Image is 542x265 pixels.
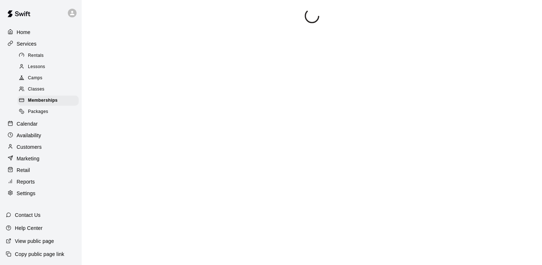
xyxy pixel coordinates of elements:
p: Settings [17,190,36,197]
span: Lessons [28,63,45,71]
a: Camps [17,73,82,84]
p: Services [17,40,37,47]
a: Home [6,27,76,38]
span: Classes [28,86,44,93]
p: Help Center [15,224,42,232]
div: Packages [17,107,79,117]
a: Marketing [6,153,76,164]
div: Memberships [17,96,79,106]
p: Retail [17,167,30,174]
p: Home [17,29,30,36]
span: Camps [28,75,42,82]
p: Availability [17,132,41,139]
p: Copy public page link [15,251,64,258]
a: Retail [6,165,76,176]
a: Memberships [17,95,82,106]
p: Customers [17,143,42,151]
a: Lessons [17,61,82,72]
p: Calendar [17,120,38,127]
div: Rentals [17,51,79,61]
a: Settings [6,188,76,199]
a: Availability [6,130,76,141]
p: View public page [15,237,54,245]
a: Reports [6,176,76,187]
a: Classes [17,84,82,95]
a: Rentals [17,50,82,61]
span: Packages [28,108,48,115]
a: Calendar [6,118,76,129]
p: Marketing [17,155,40,162]
div: Classes [17,84,79,94]
p: Contact Us [15,211,41,219]
div: Camps [17,73,79,83]
span: Memberships [28,97,58,104]
div: Lessons [17,62,79,72]
p: Reports [17,178,35,185]
a: Packages [17,106,82,118]
a: Customers [6,142,76,152]
span: Rentals [28,52,44,59]
a: Services [6,38,76,49]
